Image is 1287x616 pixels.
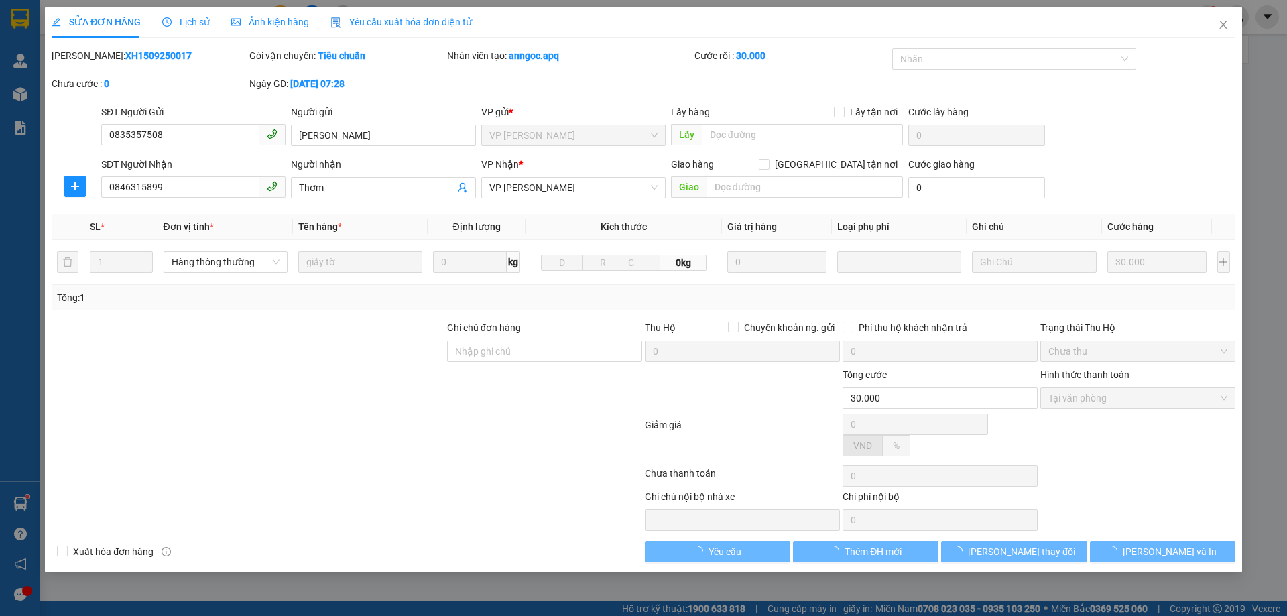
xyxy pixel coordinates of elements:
[1123,544,1217,559] span: [PERSON_NAME] và In
[489,125,658,145] span: VP Xuân Hội
[330,17,472,27] span: Yêu cầu xuất hóa đơn điện tử
[172,252,280,272] span: Hàng thông thường
[853,440,872,451] span: VND
[231,17,241,27] span: picture
[447,322,521,333] label: Ghi chú đơn hàng
[267,129,278,139] span: phone
[736,50,765,61] b: 30.000
[290,78,345,89] b: [DATE] 07:28
[249,76,444,91] div: Ngày GD:
[318,50,365,61] b: Tiêu chuẩn
[68,544,159,559] span: Xuất hóa đơn hàng
[125,50,192,61] b: XH1509250017
[1040,320,1235,335] div: Trạng thái Thu Hộ
[694,546,709,556] span: loading
[908,107,969,117] label: Cước lấy hàng
[104,78,109,89] b: 0
[489,178,658,198] span: VP NGỌC HỒI
[645,322,676,333] span: Thu Hộ
[291,105,475,119] div: Người gửi
[291,157,475,172] div: Người nhận
[671,159,714,170] span: Giao hàng
[481,105,666,119] div: VP gửi
[843,369,887,380] span: Tổng cước
[645,541,790,562] button: Yêu cầu
[643,466,841,489] div: Chưa thanh toán
[1048,388,1227,408] span: Tại văn phòng
[908,177,1045,198] input: Cước giao hàng
[90,221,101,232] span: SL
[770,157,903,172] span: [GEOGRAPHIC_DATA] tận nơi
[893,440,900,451] span: %
[1108,546,1123,556] span: loading
[57,251,78,273] button: delete
[162,547,171,556] span: info-circle
[1107,221,1154,232] span: Cước hàng
[739,320,840,335] span: Chuyển khoản ng. gửi
[101,157,286,172] div: SĐT Người Nhận
[727,221,777,232] span: Giá trị hàng
[582,255,623,271] input: R
[845,105,903,119] span: Lấy tận nơi
[52,17,141,27] span: SỬA ĐƠN HÀNG
[509,50,559,61] b: anngoc.apq
[64,176,86,197] button: plus
[793,541,938,562] button: Thêm ĐH mới
[601,221,647,232] span: Kích thước
[1048,341,1227,361] span: Chưa thu
[330,17,341,28] img: icon
[727,251,827,273] input: 0
[541,255,583,271] input: D
[832,214,967,240] th: Loại phụ phí
[830,546,845,556] span: loading
[1040,369,1129,380] label: Hình thức thanh toán
[1218,19,1229,30] span: close
[709,544,741,559] span: Yêu cầu
[660,255,706,271] span: 0kg
[1107,251,1207,273] input: 0
[447,48,692,63] div: Nhân viên tạo:
[162,17,172,27] span: clock-circle
[853,320,973,335] span: Phí thu hộ khách nhận trả
[1090,541,1235,562] button: [PERSON_NAME] và In
[507,251,520,273] span: kg
[671,107,710,117] span: Lấy hàng
[57,290,497,305] div: Tổng: 1
[671,124,702,145] span: Lấy
[298,221,342,232] span: Tên hàng
[1217,251,1230,273] button: plus
[702,124,903,145] input: Dọc đường
[481,159,519,170] span: VP Nhận
[101,105,286,119] div: SĐT Người Gửi
[845,544,902,559] span: Thêm ĐH mới
[52,17,61,27] span: edit
[694,48,890,63] div: Cước rồi :
[164,221,214,232] span: Đơn vị tính
[52,76,247,91] div: Chưa cước :
[707,176,903,198] input: Dọc đường
[968,544,1075,559] span: [PERSON_NAME] thay đổi
[52,48,247,63] div: [PERSON_NAME]:
[1205,7,1242,44] button: Close
[452,221,500,232] span: Định lượng
[162,17,210,27] span: Lịch sử
[447,341,642,362] input: Ghi chú đơn hàng
[231,17,309,27] span: Ảnh kiện hàng
[645,489,840,509] div: Ghi chú nội bộ nhà xe
[267,181,278,192] span: phone
[972,251,1096,273] input: Ghi Chú
[908,125,1045,146] input: Cước lấy hàng
[298,251,422,273] input: VD: Bàn, Ghế
[671,176,707,198] span: Giao
[941,541,1087,562] button: [PERSON_NAME] thay đổi
[843,489,1038,509] div: Chi phí nội bộ
[249,48,444,63] div: Gói vận chuyển:
[908,159,975,170] label: Cước giao hàng
[643,418,841,463] div: Giảm giá
[623,255,660,271] input: C
[953,546,968,556] span: loading
[65,181,85,192] span: plus
[967,214,1101,240] th: Ghi chú
[457,182,468,193] span: user-add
